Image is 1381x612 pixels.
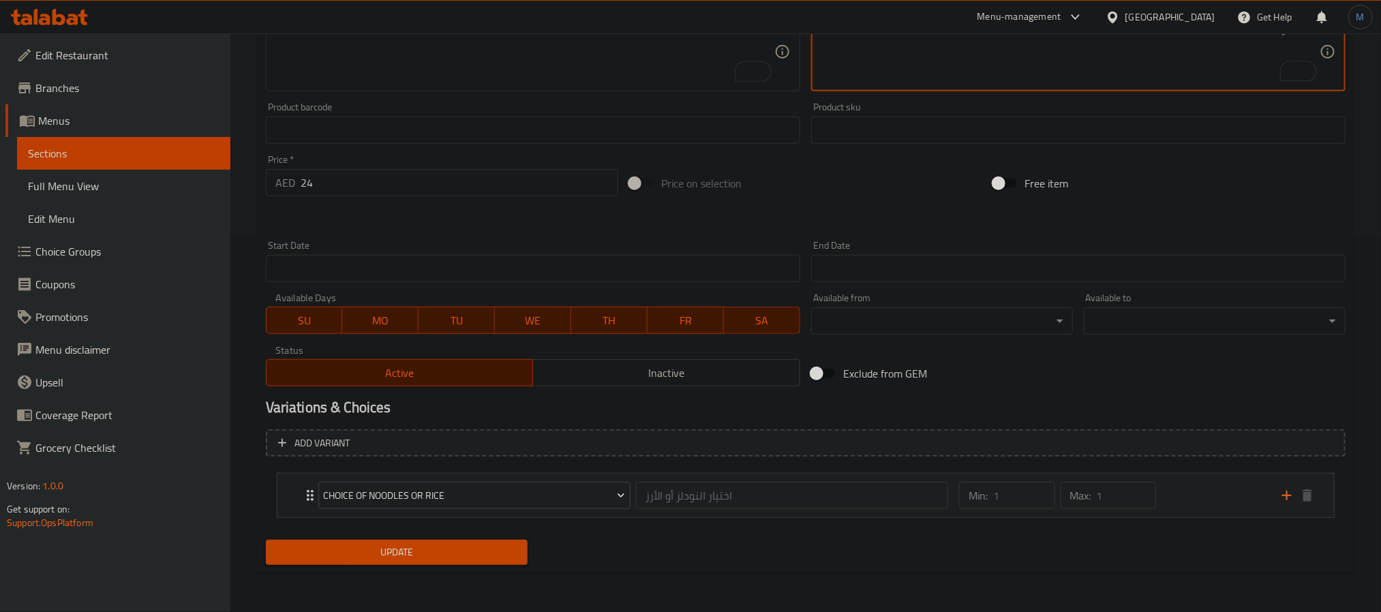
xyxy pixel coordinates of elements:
button: Active [266,359,534,386]
span: Edit Restaurant [35,47,219,63]
span: Coupons [35,276,219,292]
input: Please enter product barcode [266,117,800,144]
button: FR [648,307,724,334]
span: Add variant [294,435,350,452]
span: Grocery Checklist [35,440,219,456]
span: Edit Menu [28,211,219,227]
a: Support.OpsPlatform [7,514,93,532]
textarea: To enrich screen reader interactions, please activate Accessibility in Grammarly extension settings [275,20,774,85]
input: Please enter price [301,169,618,196]
span: Menu disclaimer [35,341,219,358]
button: Choice Of Noodles Or Rice [318,482,631,509]
a: Choice Groups [5,235,230,268]
a: Coupons [5,268,230,301]
button: Add variant [266,429,1346,457]
p: Max: [1070,487,1091,504]
button: SA [724,307,800,334]
span: Inactive [538,363,795,383]
div: [GEOGRAPHIC_DATA] [1125,10,1215,25]
span: Promotions [35,309,219,325]
span: Active [272,363,528,383]
span: Price on selection [661,175,742,192]
a: Coverage Report [5,399,230,431]
a: Menus [5,104,230,137]
a: Sections [17,137,230,170]
a: Branches [5,72,230,104]
span: Coverage Report [35,407,219,423]
span: TU [424,311,489,331]
a: Menu disclaimer [5,333,230,366]
span: Update [277,544,517,561]
span: MO [348,311,413,331]
span: SU [272,311,337,331]
span: Choice Of Noodles Or Rice [323,487,625,504]
div: Expand [277,474,1334,517]
span: Sections [28,145,219,162]
p: Min: [969,487,988,504]
span: TH [577,311,642,331]
li: Expand [266,468,1346,523]
a: Promotions [5,301,230,333]
a: Upsell [5,366,230,399]
button: Inactive [532,359,800,386]
span: Free item [1025,175,1069,192]
span: Choice Groups [35,243,219,260]
span: Upsell [35,374,219,391]
span: Exclude from GEM [843,365,928,382]
a: Edit Restaurant [5,39,230,72]
span: M [1356,10,1365,25]
h2: Variations & Choices [266,397,1346,418]
a: Full Menu View [17,170,230,202]
div: ​ [811,307,1073,335]
span: SA [729,311,795,331]
button: WE [495,307,571,334]
a: Edit Menu [17,202,230,235]
button: TU [419,307,495,334]
span: WE [500,311,566,331]
div: ​ [1084,307,1346,335]
span: Full Menu View [28,178,219,194]
textarea: To enrich screen reader interactions, please activate Accessibility in Grammarly extension settings [821,20,1320,85]
span: Branches [35,80,219,96]
button: Update [266,540,528,565]
button: add [1277,485,1297,506]
span: 1.0.0 [42,477,63,495]
a: Grocery Checklist [5,431,230,464]
span: Version: [7,477,40,495]
div: Menu-management [977,9,1061,25]
span: Menus [38,112,219,129]
span: Get support on: [7,500,70,518]
input: Please enter product sku [811,117,1346,144]
span: FR [653,311,718,331]
button: MO [342,307,419,334]
button: TH [571,307,648,334]
button: delete [1297,485,1318,506]
button: SU [266,307,343,334]
p: AED [275,174,295,191]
